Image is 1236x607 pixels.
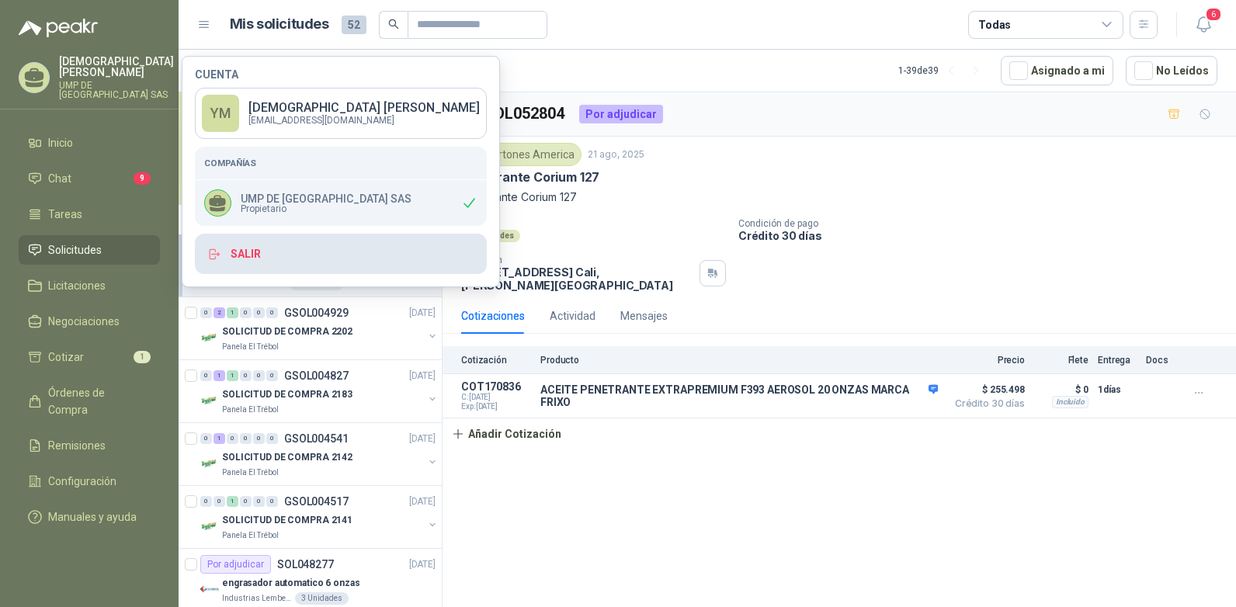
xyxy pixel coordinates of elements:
[409,557,436,572] p: [DATE]
[253,496,265,507] div: 0
[200,366,439,416] a: 0 1 1 0 0 0 GSOL004827[DATE] Company LogoSOLICITUD DE COMPRA 2183Panela El Trébol
[195,180,487,226] div: UMP DE [GEOGRAPHIC_DATA] SASPropietario
[248,116,480,125] p: [EMAIL_ADDRESS][DOMAIN_NAME]
[19,235,160,265] a: Solicitudes
[461,255,693,265] p: Dirección
[195,69,487,80] h4: Cuenta
[295,592,349,605] div: 3 Unidades
[59,56,174,78] p: [DEMOGRAPHIC_DATA] [PERSON_NAME]
[200,580,219,598] img: Company Logo
[48,277,106,294] span: Licitaciones
[620,307,668,324] div: Mensajes
[253,307,265,318] div: 0
[947,355,1025,366] p: Precio
[48,349,84,366] span: Cotizar
[1205,7,1222,22] span: 6
[241,193,411,204] p: UMP DE [GEOGRAPHIC_DATA] SAS
[222,324,352,339] p: SOLICITUD DE COMPRA 2202
[19,431,160,460] a: Remisiones
[134,351,151,363] span: 1
[540,383,938,408] p: ACEITE PENETRANTE EXTRAPREMIUM F393 AEROSOL 20 ONZAS MARCA FRIXO
[222,404,279,416] p: Panela El Trébol
[550,307,595,324] div: Actividad
[388,19,399,29] span: search
[1001,56,1113,85] button: Asignado a mi
[253,370,265,381] div: 0
[241,204,411,213] span: Propietario
[200,433,212,444] div: 0
[1126,56,1217,85] button: No Leídos
[19,342,160,372] a: Cotizar1
[1034,380,1088,399] p: $ 0
[227,307,238,318] div: 1
[200,454,219,473] img: Company Logo
[230,13,329,36] h1: Mis solicitudes
[240,496,252,507] div: 0
[200,391,219,410] img: Company Logo
[200,492,439,542] a: 0 0 1 0 0 0 GSOL004517[DATE] Company LogoSOLICITUD DE COMPRA 2141Panela El Trébol
[200,370,212,381] div: 0
[461,143,582,166] div: Cartones America
[227,433,238,444] div: 0
[200,517,219,536] img: Company Logo
[222,341,279,353] p: Panela El Trébol
[202,95,239,132] div: YM
[222,592,292,605] p: Industrias Lember S.A
[461,169,599,186] p: Penetrante Corium 127
[579,105,663,123] div: Por adjudicar
[48,206,82,223] span: Tareas
[409,306,436,321] p: [DATE]
[48,241,102,258] span: Solicitudes
[48,508,137,525] span: Manuales y ayuda
[588,147,644,162] p: 21 ago, 2025
[48,170,71,187] span: Chat
[1189,11,1217,39] button: 6
[284,307,349,318] p: GSOL004929
[214,370,225,381] div: 1
[240,370,252,381] div: 0
[19,307,160,336] a: Negociaciones
[266,433,278,444] div: 0
[266,307,278,318] div: 0
[59,81,174,99] p: UMP DE [GEOGRAPHIC_DATA] SAS
[342,16,366,34] span: 52
[461,265,693,292] p: [STREET_ADDRESS] Cali , [PERSON_NAME][GEOGRAPHIC_DATA]
[222,513,352,528] p: SOLICITUD DE COMPRA 2141
[227,370,238,381] div: 1
[540,355,938,366] p: Producto
[461,355,531,366] p: Cotización
[253,433,265,444] div: 0
[277,559,334,570] p: SOL048277
[461,307,525,324] div: Cotizaciones
[978,16,1011,33] div: Todas
[19,199,160,229] a: Tareas
[19,19,98,37] img: Logo peakr
[461,380,531,393] p: COT170836
[240,307,252,318] div: 0
[222,529,279,542] p: Panela El Trébol
[134,172,151,185] span: 9
[19,128,160,158] a: Inicio
[200,328,219,347] img: Company Logo
[19,502,160,532] a: Manuales y ayuda
[200,496,212,507] div: 0
[200,429,439,479] a: 0 1 0 0 0 0 GSOL004541[DATE] Company LogoSOLICITUD DE COMPRA 2142Panela El Trébol
[266,370,278,381] div: 0
[738,218,1230,229] p: Condición de pago
[214,433,225,444] div: 1
[19,271,160,300] a: Licitaciones
[200,555,271,574] div: Por adjudicar
[48,473,116,490] span: Configuración
[200,307,212,318] div: 0
[19,378,160,425] a: Órdenes de Compra
[266,496,278,507] div: 0
[461,189,1217,206] p: Penetrante Corium 127
[222,576,360,591] p: engrasador automatico 6 onzas
[947,380,1025,399] span: $ 255.498
[248,102,480,114] p: [DEMOGRAPHIC_DATA] [PERSON_NAME]
[284,370,349,381] p: GSOL004827
[48,384,145,418] span: Órdenes de Compra
[461,402,531,411] span: Exp: [DATE]
[1098,380,1137,399] p: 1 días
[409,369,436,383] p: [DATE]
